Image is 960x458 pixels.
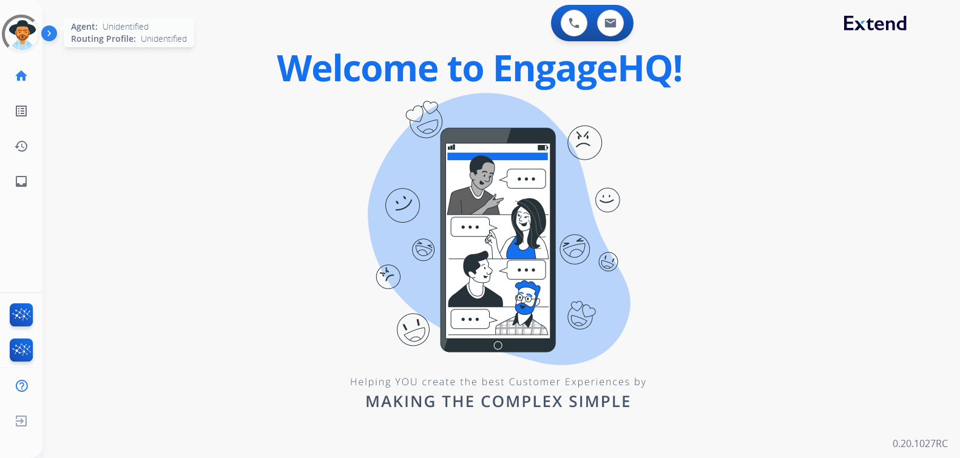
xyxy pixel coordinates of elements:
[71,33,136,45] span: Routing Profile:
[103,21,149,33] span: Unidentified
[14,139,29,153] mat-icon: history
[141,33,187,45] span: Unidentified
[14,104,29,118] mat-icon: list_alt
[14,69,29,83] mat-icon: home
[71,21,98,33] span: Agent:
[14,174,29,189] mat-icon: inbox
[893,436,948,451] p: 0.20.1027RC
